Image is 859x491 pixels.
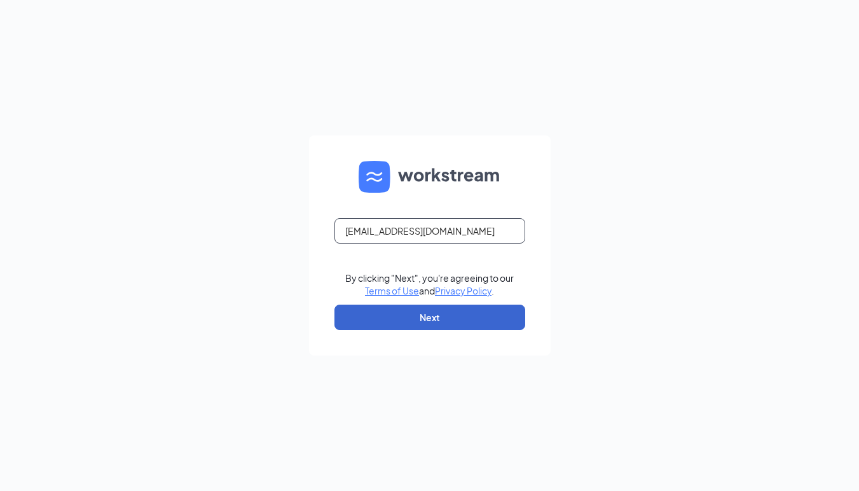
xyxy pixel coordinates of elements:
a: Privacy Policy [435,285,491,296]
div: By clicking "Next", you're agreeing to our and . [345,272,514,297]
img: WS logo and Workstream text [359,161,501,193]
a: Terms of Use [365,285,419,296]
button: Next [334,305,525,330]
input: Email [334,218,525,244]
